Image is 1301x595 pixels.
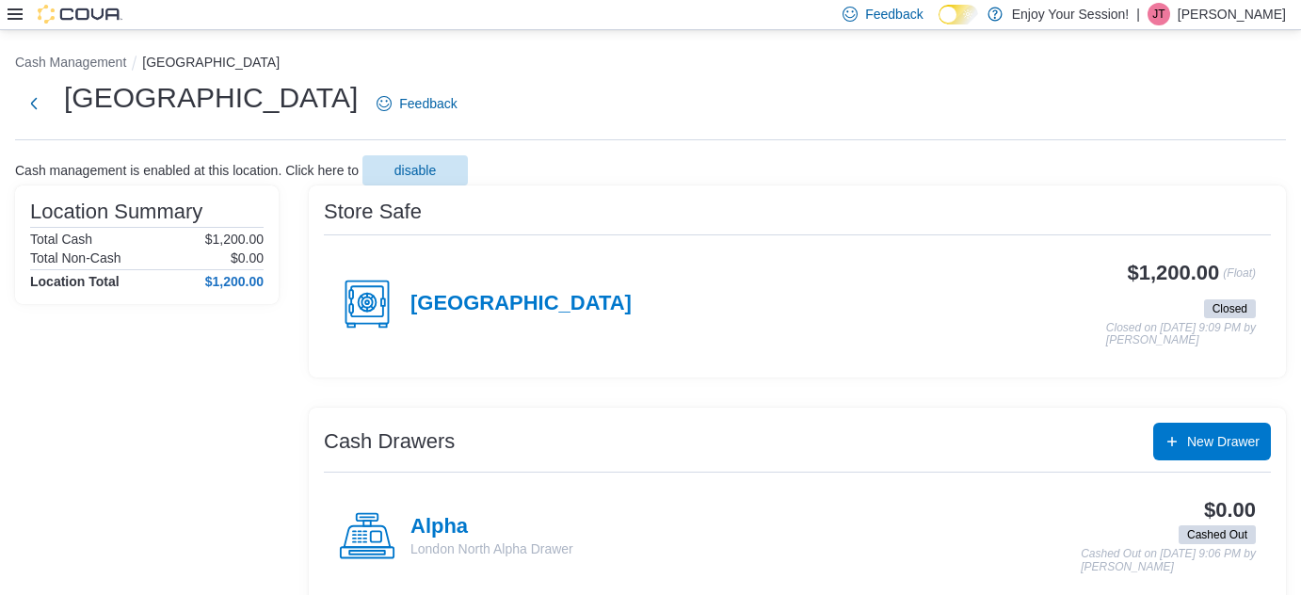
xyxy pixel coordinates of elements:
p: Cash management is enabled at this location. Click here to [15,163,359,178]
h4: Alpha [410,515,573,539]
p: [PERSON_NAME] [1178,3,1286,25]
input: Dark Mode [939,5,978,24]
span: disable [394,161,436,180]
p: Cashed Out on [DATE] 9:06 PM by [PERSON_NAME] [1081,548,1256,573]
button: [GEOGRAPHIC_DATA] [142,55,280,70]
p: | [1136,3,1140,25]
h4: Location Total [30,274,120,289]
h1: [GEOGRAPHIC_DATA] [64,79,358,117]
span: Closed [1213,300,1247,317]
p: London North Alpha Drawer [410,539,573,558]
button: Cash Management [15,55,126,70]
h6: Total Cash [30,232,92,247]
p: $1,200.00 [205,232,264,247]
a: Feedback [369,85,464,122]
p: $0.00 [231,250,264,265]
span: Closed [1204,299,1256,318]
h4: $1,200.00 [205,274,264,289]
button: disable [362,155,468,185]
p: (Float) [1223,262,1256,296]
div: Jesse Telfer [1148,3,1170,25]
h3: Cash Drawers [324,430,455,453]
h6: Total Non-Cash [30,250,121,265]
h3: $0.00 [1204,499,1256,522]
button: New Drawer [1153,423,1271,460]
h4: [GEOGRAPHIC_DATA] [410,292,632,316]
span: Cashed Out [1179,525,1256,544]
span: Feedback [865,5,923,24]
h3: Store Safe [324,201,422,223]
span: Cashed Out [1187,526,1247,543]
nav: An example of EuiBreadcrumbs [15,53,1286,75]
span: JT [1152,3,1164,25]
h3: Location Summary [30,201,202,223]
img: Cova [38,5,122,24]
span: New Drawer [1187,432,1260,451]
p: Enjoy Your Session! [1012,3,1130,25]
span: Feedback [399,94,457,113]
p: Closed on [DATE] 9:09 PM by [PERSON_NAME] [1106,322,1256,347]
button: Next [15,85,53,122]
h3: $1,200.00 [1128,262,1220,284]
